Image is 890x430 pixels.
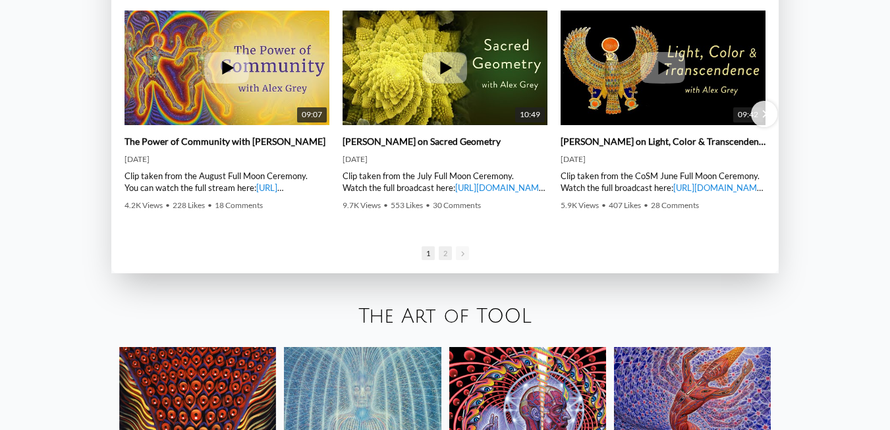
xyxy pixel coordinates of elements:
a: The Art of TOOL [358,306,532,327]
span: • [383,200,388,210]
span: 9.7K Views [343,200,381,210]
span: • [644,200,648,210]
a: [URL][DOMAIN_NAME] [455,182,547,193]
div: [DATE] [125,154,329,165]
span: • [601,200,606,210]
span: 4.2K Views [125,200,163,210]
a: Alex Grey on Light, Color & Transcendence 09:42 [561,11,765,125]
span: 407 Likes [609,200,641,210]
a: [PERSON_NAME] on Sacred Geometry [343,136,501,148]
span: 553 Likes [391,200,423,210]
div: Clip taken from the August Full Moon Ceremony. You can watch the full stream here: | [PERSON_NAME... [125,170,329,194]
span: • [426,200,430,210]
a: [PERSON_NAME] on Light, Color & Transcendence [561,136,765,148]
div: [DATE] [561,154,765,165]
span: 09:42 [733,107,763,122]
span: 5.9K Views [561,200,599,210]
span: 1 [422,246,435,260]
span: 18 Comments [215,200,263,210]
span: 228 Likes [173,200,205,210]
span: • [165,200,170,210]
span: 30 Comments [433,200,481,210]
span: 09:07 [297,107,327,122]
span: 28 Comments [651,200,699,210]
div: [DATE] [343,154,547,165]
span: 10:49 [515,107,545,122]
span: • [208,200,212,210]
a: The Power of Community with Alex Grey 09:07 [125,11,329,125]
div: Clip taken from the July Full Moon Ceremony. Watch the full broadcast here: | [PERSON_NAME] | ► W... [343,170,547,194]
a: Alex Grey on Sacred Geometry 10:49 [343,11,547,125]
a: The Power of Community with [PERSON_NAME] [125,136,325,148]
a: [URL][DOMAIN_NAME] [673,182,765,193]
div: Clip taken from the CoSM June Full Moon Ceremony. Watch the full broadcast here: | [PERSON_NAME] ... [561,170,765,194]
span: 2 [439,246,452,260]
